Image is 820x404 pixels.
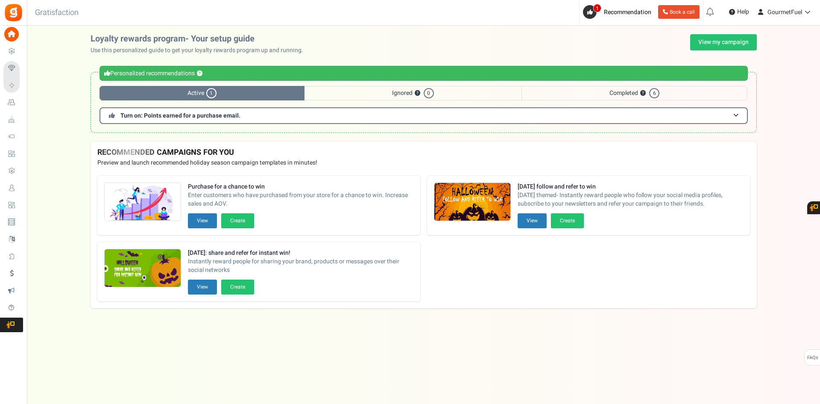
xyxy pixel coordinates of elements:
button: ? [415,91,420,96]
span: [DATE] themed- Instantly reward people who follow your social media profiles, subscribe to your n... [518,191,743,208]
span: Recommendation [604,8,651,17]
span: Completed [521,86,747,100]
div: Personalized recommendations [100,66,748,81]
img: Recommended Campaigns [105,183,181,221]
h4: RECOMMENDED CAMPAIGNS FOR YOU [97,148,750,157]
p: Preview and launch recommended holiday season campaign templates in minutes! [97,159,750,167]
span: 1 [593,4,601,12]
a: Book a call [658,5,700,19]
span: Help [735,8,749,16]
button: Create [221,213,254,228]
h2: Loyalty rewards program- Your setup guide [91,34,310,44]
span: Turn on: Points earned for a purchase email. [120,111,240,120]
span: Ignored [305,86,521,100]
strong: [DATE]: share and refer for instant win! [188,249,413,257]
img: Gratisfaction [4,3,23,22]
a: Help [726,5,753,19]
a: View my campaign [690,34,757,50]
p: Use this personalized guide to get your loyalty rewards program up and running. [91,46,310,55]
strong: [DATE] follow and refer to win [518,183,743,191]
button: ? [197,71,202,77]
span: 0 [424,88,434,98]
span: GourmetFuel [767,8,802,17]
button: View [188,213,217,228]
a: 1 Recommendation [583,5,655,19]
img: Recommended Campaigns [434,183,510,221]
span: Active [100,86,305,100]
span: 1 [206,88,217,98]
button: Create [221,280,254,295]
span: Instantly reward people for sharing your brand, products or messages over their social networks [188,257,413,274]
button: View [518,213,547,228]
span: FAQs [807,350,818,366]
h3: Gratisfaction [26,4,88,21]
img: Recommended Campaigns [105,249,181,288]
span: 6 [649,88,659,98]
button: View [188,280,217,295]
span: Enter customers who have purchased from your store for a chance to win. Increase sales and AOV. [188,191,413,208]
button: Create [551,213,584,228]
button: ? [640,91,646,96]
strong: Purchase for a chance to win [188,183,413,191]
